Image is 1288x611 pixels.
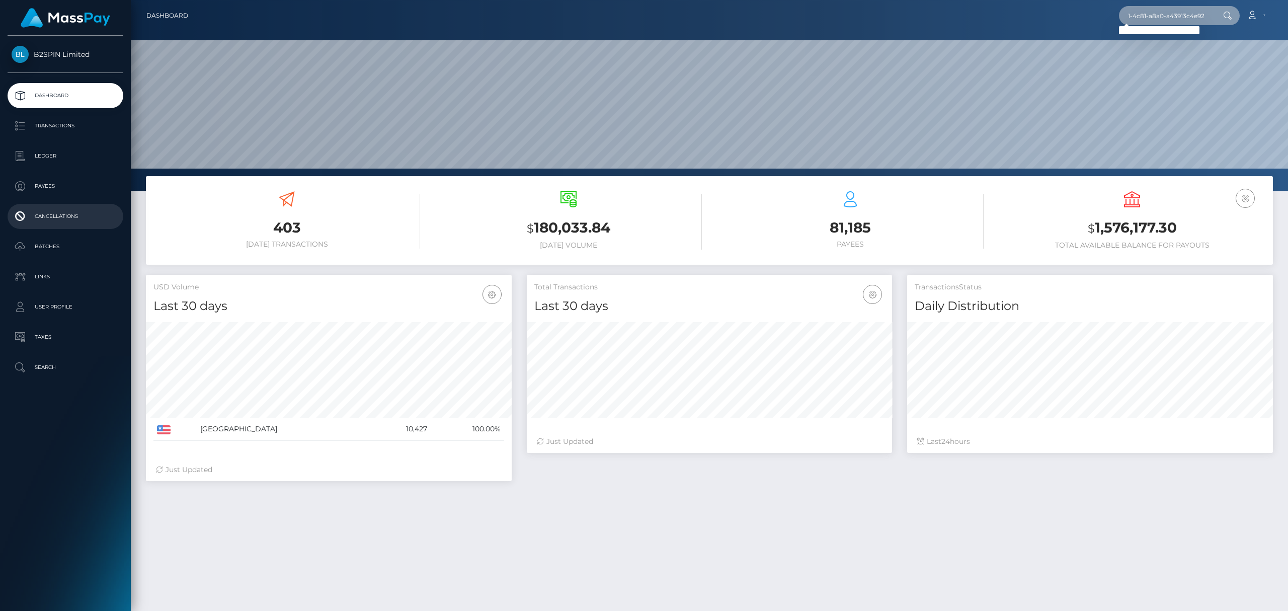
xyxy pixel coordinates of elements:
p: Payees [12,179,119,194]
a: Batches [8,234,123,259]
a: Links [8,264,123,289]
a: User Profile [8,294,123,320]
h5: Transactions [915,282,1265,292]
a: Search [8,355,123,380]
img: B2SPIN Limited [12,46,29,63]
h3: 180,033.84 [435,218,702,239]
span: 24 [941,437,950,446]
p: Search [12,360,119,375]
p: Dashboard [12,88,119,103]
mh: Status [959,282,982,291]
a: Cancellations [8,204,123,229]
p: Taxes [12,330,119,345]
div: Just Updated [537,436,882,447]
p: Links [12,269,119,284]
h6: [DATE] Volume [435,241,702,250]
small: $ [1088,221,1095,236]
h6: Total Available Balance for Payouts [999,241,1265,250]
a: Taxes [8,325,123,350]
a: Dashboard [8,83,123,108]
h3: 81,185 [717,218,984,238]
h4: Last 30 days [153,297,504,315]
span: B2SPIN Limited [8,50,123,59]
p: Transactions [12,118,119,133]
td: 100.00% [431,418,504,441]
a: Dashboard [146,5,188,26]
h4: Daily Distribution [915,297,1265,315]
input: Search... [1119,6,1214,25]
p: Batches [12,239,119,254]
div: Just Updated [156,465,502,475]
h6: Payees [717,240,984,249]
td: [GEOGRAPHIC_DATA] [197,418,372,441]
small: $ [527,221,534,236]
img: MassPay Logo [21,8,110,28]
img: US.png [157,425,171,434]
h3: 1,576,177.30 [999,218,1265,239]
h5: Total Transactions [534,282,885,292]
p: Ledger [12,148,119,164]
a: Payees [8,174,123,199]
h3: 403 [153,218,420,238]
p: Cancellations [12,209,119,224]
h4: Last 30 days [534,297,885,315]
a: Transactions [8,113,123,138]
div: Last hours [917,436,1263,447]
h6: [DATE] Transactions [153,240,420,249]
td: 10,427 [372,418,431,441]
p: User Profile [12,299,119,315]
a: Ledger [8,143,123,169]
h5: USD Volume [153,282,504,292]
